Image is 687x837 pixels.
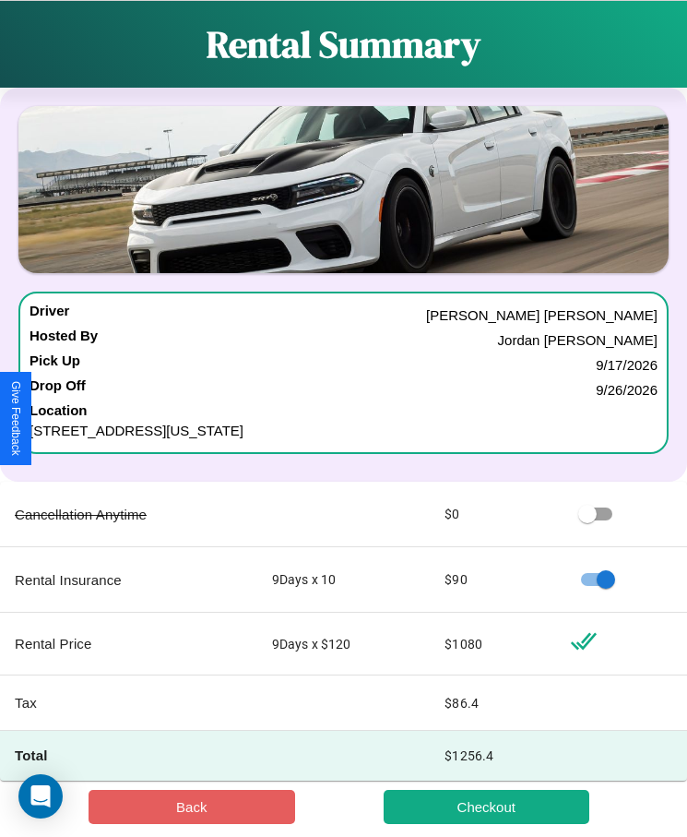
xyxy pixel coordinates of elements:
[15,690,243,715] p: Tax
[596,377,657,402] p: 9 / 26 / 2026
[15,746,243,765] h4: Total
[426,303,657,328] p: [PERSON_NAME] [PERSON_NAME]
[30,303,69,328] h4: Driver
[430,613,554,676] td: $ 1080
[30,402,657,418] h4: Location
[430,676,554,731] td: $ 86.4
[18,774,63,819] div: Open Intercom Messenger
[430,482,554,547] td: $ 0
[384,790,590,824] button: Checkout
[30,377,86,402] h4: Drop Off
[207,19,480,69] h1: Rental Summary
[15,631,243,656] p: Rental Price
[15,568,243,592] p: Rental Insurance
[430,547,554,613] td: $ 90
[15,502,243,527] p: Cancellation Anytime
[89,790,295,824] button: Back
[430,731,554,781] td: $ 1256.4
[30,328,98,353] h4: Hosted By
[257,613,431,676] td: 9 Days x $ 120
[30,418,657,443] p: [STREET_ADDRESS][US_STATE]
[596,353,657,377] p: 9 / 17 / 2026
[498,328,657,353] p: Jordan [PERSON_NAME]
[257,547,431,613] td: 9 Days x 10
[30,353,80,377] h4: Pick Up
[9,381,22,456] div: Give Feedback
